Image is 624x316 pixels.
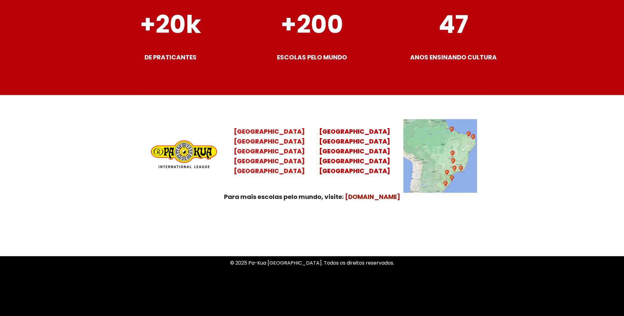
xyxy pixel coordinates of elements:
[319,127,390,175] a: [GEOGRAPHIC_DATA][GEOGRAPHIC_DATA][GEOGRAPHIC_DATA][GEOGRAPHIC_DATA][GEOGRAPHIC_DATA]
[319,127,390,146] mark: [GEOGRAPHIC_DATA] [GEOGRAPHIC_DATA]
[224,192,344,201] strong: Para mais escolas pelo mundo, visite:
[410,53,497,62] strong: ANOS ENSINANDO CULTURA
[140,7,201,42] strong: +20k
[234,127,305,136] mark: [GEOGRAPHIC_DATA]
[234,127,305,175] a: [GEOGRAPHIC_DATA][GEOGRAPHIC_DATA][GEOGRAPHIC_DATA][GEOGRAPHIC_DATA][GEOGRAPHIC_DATA]
[137,259,488,267] p: © 2025 Pa-Kua [GEOGRAPHIC_DATA]. Todos os direitos reservados.
[284,285,340,292] a: Política de Privacidade
[277,53,347,62] strong: ESCOLAS PELO MUNDO
[281,7,343,42] strong: +200
[319,147,390,175] mark: [GEOGRAPHIC_DATA] [GEOGRAPHIC_DATA] [GEOGRAPHIC_DATA]
[438,7,468,42] strong: 47
[234,137,305,175] mark: [GEOGRAPHIC_DATA] [GEOGRAPHIC_DATA] [GEOGRAPHIC_DATA] [GEOGRAPHIC_DATA]
[345,192,400,201] a: [DOMAIN_NAME]
[137,231,488,248] p: Uma Escola de conhecimentos orientais para toda a família. Foco, habilidade concentração, conquis...
[145,53,197,62] strong: DE PRATICANTES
